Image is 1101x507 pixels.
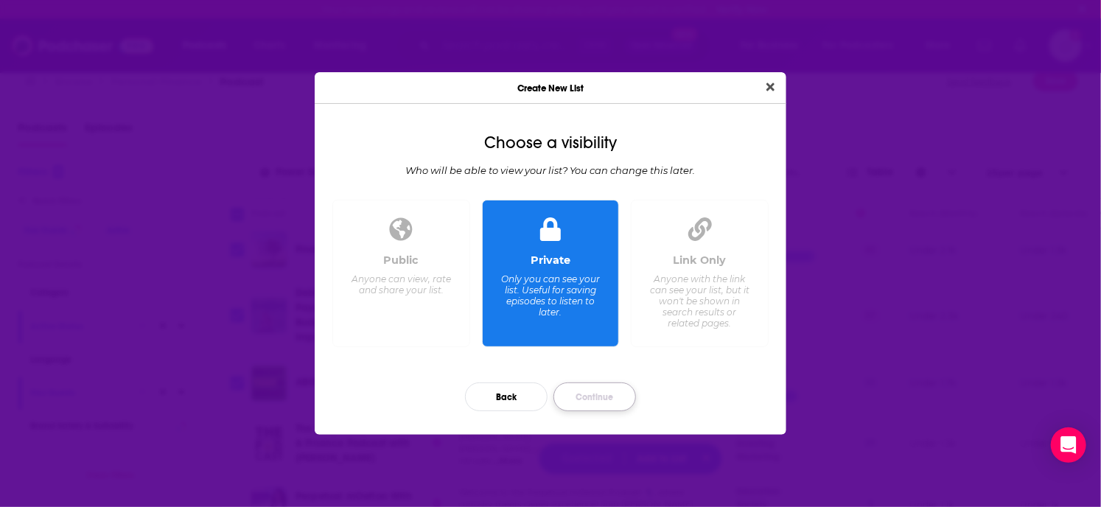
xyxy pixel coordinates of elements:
div: Anyone can view, rate and share your list. [351,273,452,296]
button: Continue [553,382,636,411]
button: Close [761,78,780,97]
div: Choose a visibility [326,133,775,153]
div: Create New List [315,72,786,104]
button: Back [465,382,548,411]
div: Link Only [674,253,727,267]
div: Open Intercom Messenger [1051,427,1086,463]
div: Only you can see your list. Useful for saving episodes to listen to later. [500,273,601,318]
div: Public [383,253,419,267]
div: Private [531,253,570,267]
div: Anyone with the link can see your list, but it won't be shown in search results or related pages. [649,273,750,329]
div: Who will be able to view your list? You can change this later. [326,164,775,176]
